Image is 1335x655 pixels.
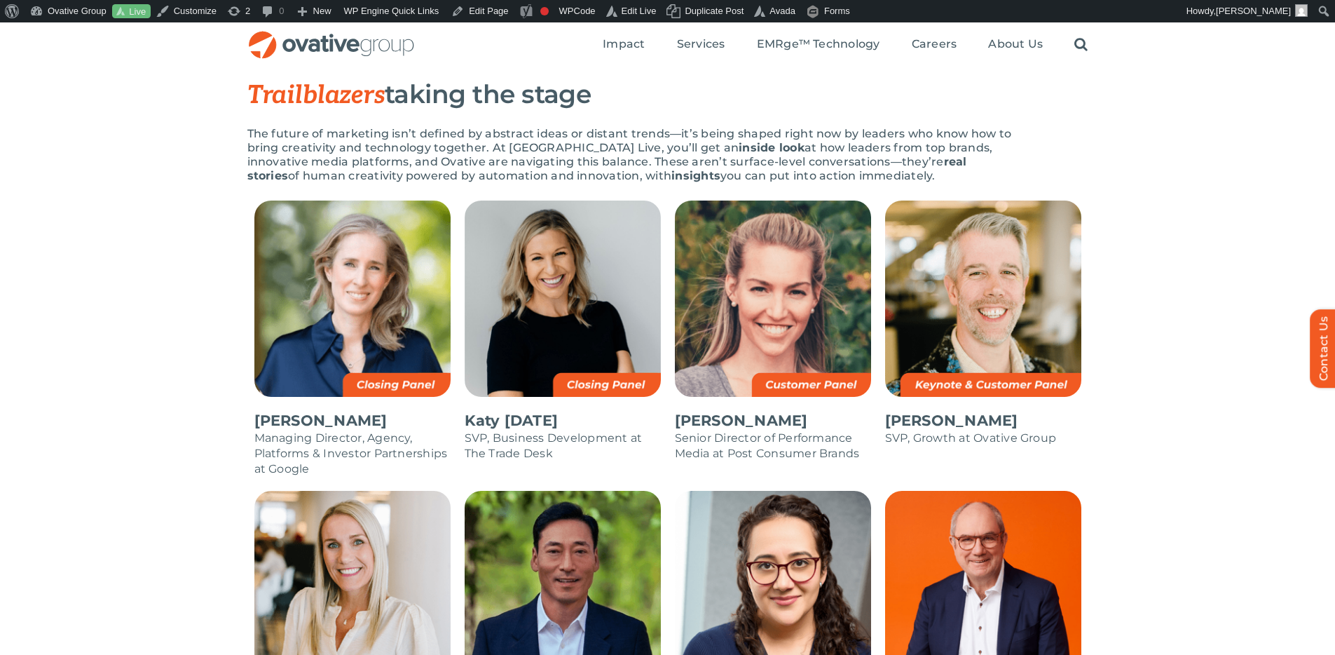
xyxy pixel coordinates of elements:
a: About Us [988,37,1043,53]
a: EMRge™ Technology [757,37,880,53]
p: Managing Director, Agency, Platforms & Investor Partnerships at Google [254,431,451,477]
span: Impact [603,37,645,51]
img: Alicia Carey – Not Final [254,201,451,397]
span: About Us [988,37,1043,51]
strong: inside look [739,141,805,154]
p: Senior Director of Performance Media at Post Consumer Brands [675,431,871,461]
img: Jesse Grittner [885,201,1081,397]
h3: taking the stage [247,80,1018,109]
span: [PERSON_NAME] [1216,6,1291,16]
nav: Menu [603,22,1088,67]
p: [PERSON_NAME] [675,411,871,431]
a: Live [112,4,151,19]
a: Search [1074,37,1088,53]
img: Monica Gratzer – Not Final [675,201,871,397]
span: Careers [912,37,957,51]
div: Focus keyphrase not set [540,7,549,15]
span: Trailblazers [247,80,385,111]
a: OG_Full_horizontal_RGB [247,29,416,43]
p: [PERSON_NAME] [885,411,1081,431]
span: Services [677,37,725,51]
p: Katy [DATE] [465,411,661,431]
a: Services [677,37,725,53]
strong: insights [671,169,720,182]
p: SVP, Growth at Ovative Group [885,431,1081,446]
a: Impact [603,37,645,53]
a: Careers [912,37,957,53]
span: EMRge™ Technology [757,37,880,51]
p: [PERSON_NAME] [254,411,451,431]
strong: real stories [247,155,967,182]
p: SVP, Business Development at The Trade Desk [465,431,661,461]
img: Katy Friday – Not Final [465,201,661,397]
p: The future of marketing isn’t defined by abstract ideas or distant trends—it’s being shaped right... [247,127,1018,183]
